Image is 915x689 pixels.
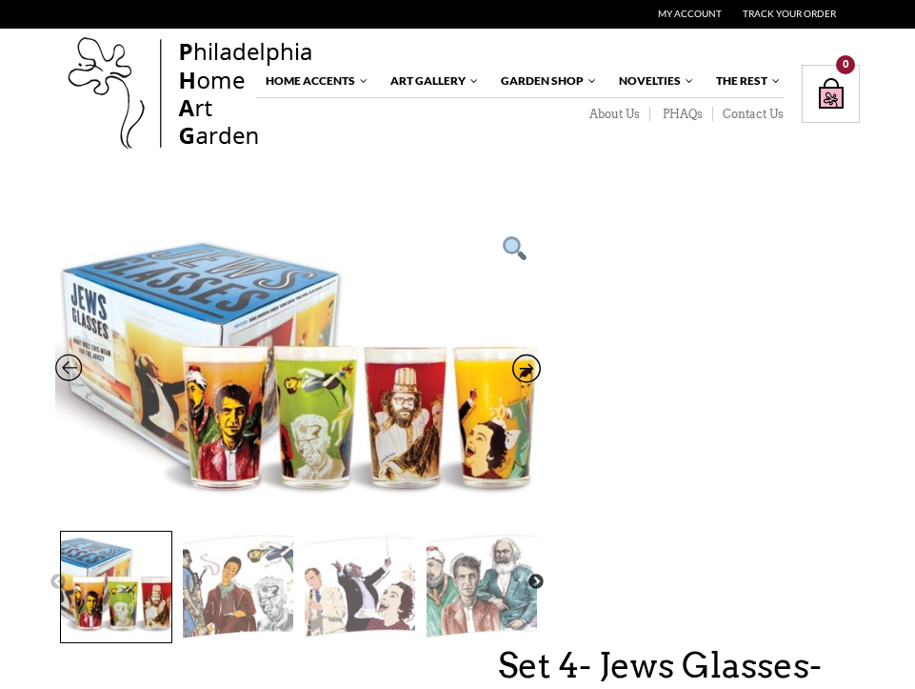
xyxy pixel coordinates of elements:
a: Home Accents [256,65,369,97]
a: The Rest [706,65,782,97]
a: Garden Shop [491,65,598,97]
a: PHAQs [650,107,713,122]
a: Contact Us [713,107,784,122]
a: Art Gallery [381,65,480,97]
a: Track Your Order [743,8,836,19]
div: 0 [836,55,855,74]
a: My Account [658,8,722,19]
a: About Us [577,107,650,122]
button: Next [527,573,546,592]
a: Novelties [609,65,695,97]
button: Previous [49,573,68,592]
